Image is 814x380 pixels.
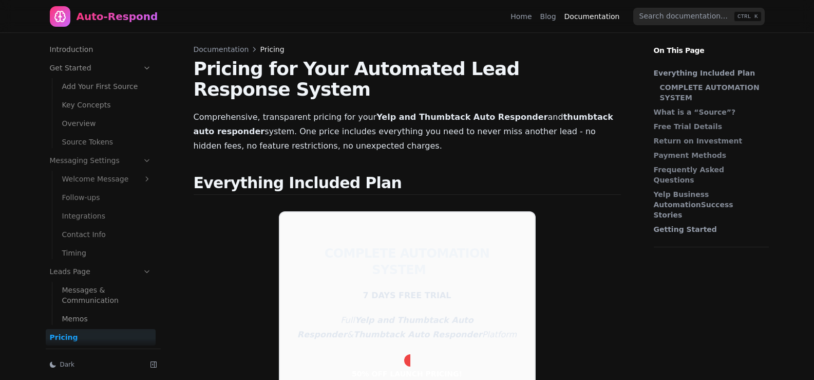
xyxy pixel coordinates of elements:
a: Memos [58,311,156,327]
a: Documentation [194,44,249,55]
a: Leads Page [46,263,156,280]
a: Get Started [46,60,156,76]
a: Return on Investment [654,136,764,146]
a: Source Tokens [58,134,156,150]
button: Dark [46,357,142,372]
a: Introduction [46,41,156,58]
input: Search documentation… [633,8,765,25]
a: Contact Info [58,226,156,243]
a: Add Your First Source [58,78,156,95]
a: What is a “Source”? [654,107,764,117]
a: Integrations [58,208,156,224]
a: Payment Methods [654,150,764,160]
strong: Yelp Business Automation [654,190,709,209]
a: Documentation [564,11,620,22]
strong: COMPLETE AUTOMATION SYSTEM [660,83,760,102]
strong: COMPLETE AUTOMATION SYSTEM [325,246,489,277]
a: Everything Included Plan [654,68,764,78]
strong: Yelp and Thumbtack Auto Responder [297,315,474,339]
strong: Thumbtack Auto Responder [353,330,482,339]
strong: Yelp and Thumbtack Auto Responder [376,112,547,122]
strong: thumbtack auto responder [194,112,613,136]
a: Frequently Asked Questions [654,165,764,185]
button: Collapse sidebar [146,357,161,372]
h1: Pricing for Your Automated Lead Response System [194,59,621,100]
a: Home page [50,6,158,27]
strong: 7 DAYS FREE TRIAL [363,291,451,300]
span: Pricing [260,44,284,55]
a: Pricing [46,329,156,346]
a: Messaging Settings [46,152,156,169]
em: Full & Platform [297,315,517,339]
a: Yelp Business AutomationSuccess Stories [654,189,764,220]
a: Follow-ups [58,189,156,206]
p: Comprehensive, transparent pricing for your and system. One price includes everything you need to... [194,110,621,153]
a: Analytics & Reporting [46,348,156,364]
a: COMPLETE AUTOMATION SYSTEM [660,82,764,103]
a: Overview [58,115,156,132]
h2: Everything Included Plan [194,174,621,195]
a: Home [510,11,532,22]
p: On This Page [646,33,777,56]
a: Welcome Message [58,171,156,187]
div: Auto-Respond [77,9,158,24]
a: Free Trial Details [654,121,764,132]
a: Messages & Communication [58,282,156,309]
a: Getting Started [654,224,764,234]
a: Timing [58,245,156,261]
a: Key Concepts [58,97,156,113]
a: Blog [540,11,556,22]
